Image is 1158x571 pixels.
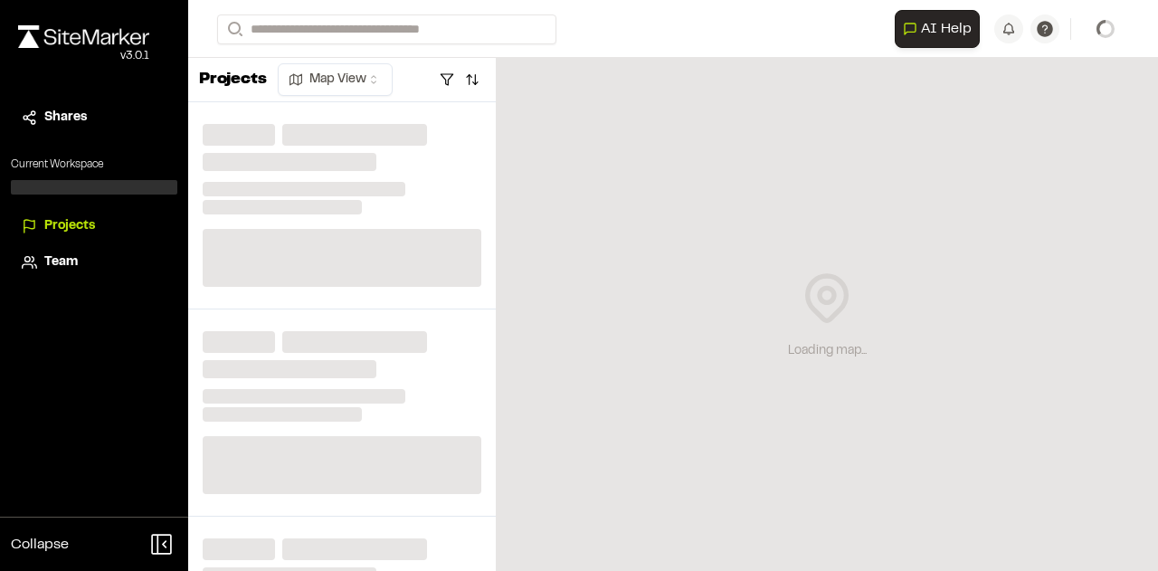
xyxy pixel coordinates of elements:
span: AI Help [921,18,972,40]
button: Open AI Assistant [895,10,980,48]
button: Search [217,14,250,44]
span: Shares [44,108,87,128]
p: Projects [199,68,267,92]
img: rebrand.png [18,25,149,48]
span: Team [44,252,78,272]
span: Collapse [11,534,69,556]
div: Loading map... [788,341,867,361]
a: Team [22,252,166,272]
p: Current Workspace [11,157,177,173]
a: Projects [22,216,166,236]
span: Projects [44,216,95,236]
div: Open AI Assistant [895,10,987,48]
div: Oh geez...please don't... [18,48,149,64]
a: Shares [22,108,166,128]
